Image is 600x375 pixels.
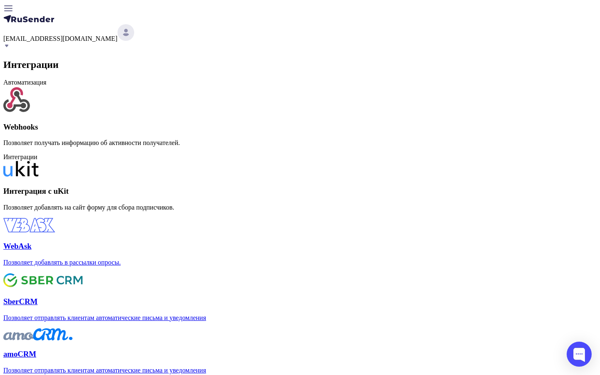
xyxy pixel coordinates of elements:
p: Позволяет отправлять клиентам автоматические письма и уведомления [3,314,597,322]
div: Автоматизация [3,79,597,86]
a: amoCRMПозволяет отправлять клиентам автоматические письма и уведомления [3,328,597,374]
p: Позволяет отправлять клиентам автоматические письма и уведомления [3,367,597,374]
h3: SberCRM [3,297,597,306]
h3: Интеграция с uKit [3,187,597,196]
h2: Интеграции [3,59,597,70]
h3: WebAsk [3,242,597,251]
span: [EMAIL_ADDRESS][DOMAIN_NAME] [3,35,117,42]
a: WebAskПозволяет добавлять в рассылки опросы. [3,218,597,266]
a: SberCRMПозволяет отправлять клиентам автоматические письма и уведомления [3,273,597,321]
div: Интеграции [3,153,597,161]
p: Позволяет добавлять в рассылки опросы. [3,259,597,266]
h3: Webhooks [3,122,597,132]
p: Позволяет получать информацию об активности получателей. [3,139,597,147]
a: WebhooksПозволяет получать информацию об активности получателей. [3,86,597,147]
h3: amoCRM [3,350,597,359]
p: Позволяет добавлять на сайт форму для сбора подписчиков. [3,204,597,211]
a: Интеграция с uKitПозволяет добавлять на сайт форму для сбора подписчиков. [3,161,597,211]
